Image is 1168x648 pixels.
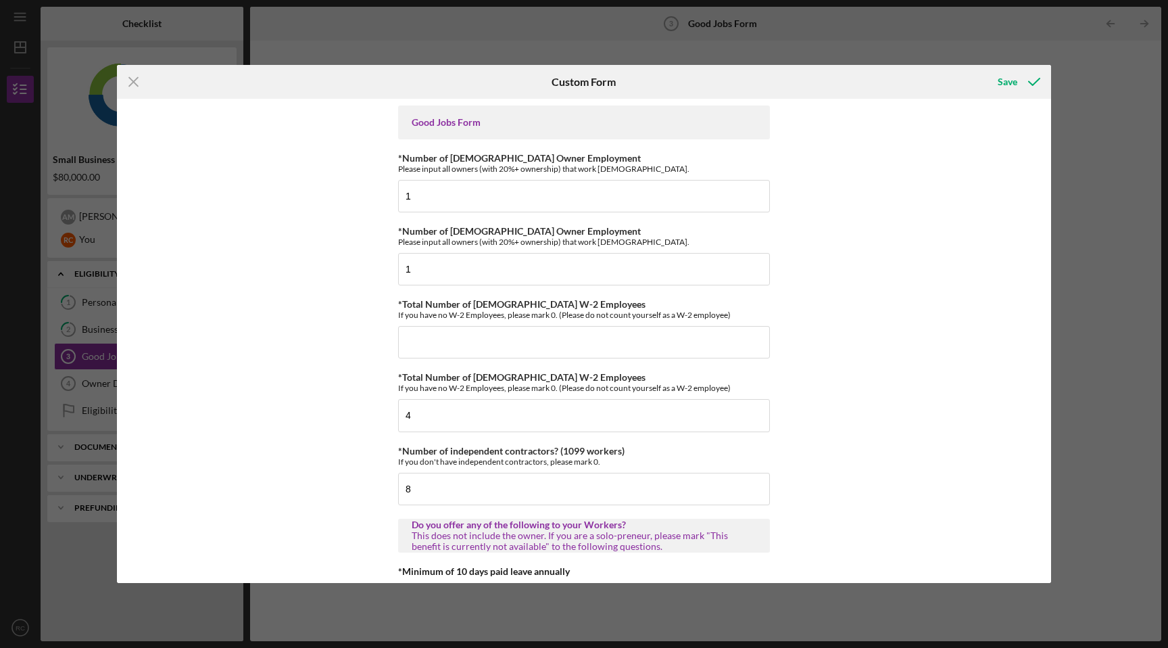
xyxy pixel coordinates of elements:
label: *Number of [DEMOGRAPHIC_DATA] Owner Employment [398,225,641,237]
label: *Total Number of [DEMOGRAPHIC_DATA] W-2 Employees [398,298,646,310]
div: This does not include the owner. If you are a solo-preneur, please mark "This benefit is currentl... [412,530,756,552]
button: Save [984,68,1051,95]
div: If you have no W-2 Employees, please mark 0. (Please do not count yourself as a W-2 employee) [398,310,770,320]
div: Save [998,68,1017,95]
div: Do you offer any of the following to your Workers? [412,519,756,530]
div: If you have no W-2 Employees, please mark 0. (Please do not count yourself as a W-2 employee) [398,383,770,393]
div: Please input all owners (with 20%+ ownership) that work [DEMOGRAPHIC_DATA]. [398,237,770,247]
label: *Number of independent contractors? (1099 workers) [398,445,625,457]
div: Good Jobs Form [412,117,756,128]
div: *Minimum of 10 days paid leave annually [398,566,770,577]
label: *Number of [DEMOGRAPHIC_DATA] Owner Employment [398,152,641,164]
h6: Custom Form [552,76,616,88]
div: Please input all owners (with 20%+ ownership) that work [DEMOGRAPHIC_DATA]. [398,164,770,174]
label: *Total Number of [DEMOGRAPHIC_DATA] W-2 Employees [398,371,646,383]
div: If you don't have independent contractors, please mark 0. [398,457,770,467]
